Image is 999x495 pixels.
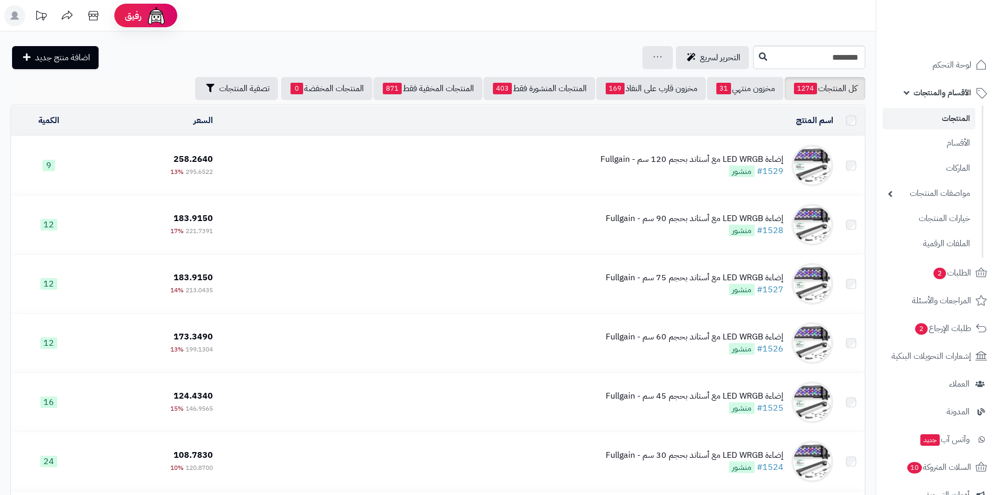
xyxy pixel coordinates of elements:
[919,432,970,447] span: وآتس آب
[186,404,213,413] span: 146.9565
[125,9,142,22] span: رفيق
[928,29,989,51] img: logo-2.png
[791,322,833,364] img: إضاءة LED WRGB مع أستاند بحجم 60 سم - Fullgain
[949,377,970,391] span: العملاء
[729,284,755,295] span: منشور
[883,157,975,180] a: الماركات
[12,46,99,69] a: اضافة منتج جديد
[174,271,213,284] span: 183.9150
[883,344,993,369] a: إشعارات التحويلات البنكية
[757,343,783,355] a: #1526
[791,145,833,186] img: إضاءة LED WRGB مع أستاند بحجم 120 سم - Fullgain
[42,160,55,171] span: 9
[932,266,971,280] span: الطلبات
[40,456,57,467] span: 24
[281,77,372,100] a: المنتجات المخفضة0
[38,114,59,127] a: الكمية
[383,83,402,94] span: 871
[606,331,783,343] div: إضاءة LED WRGB مع أستاند بحجم 60 سم - Fullgain
[174,153,213,166] span: 258.2640
[606,449,783,461] div: إضاءة LED WRGB مع أستاند بحجم 30 سم - Fullgain
[729,402,755,414] span: منشور
[883,260,993,285] a: الطلبات2
[291,83,303,94] span: 0
[170,167,184,177] span: 13%
[883,288,993,313] a: المراجعات والأسئلة
[195,77,278,100] button: تصفية المنتجات
[933,268,946,279] span: 2
[757,165,783,178] a: #1529
[170,285,184,295] span: 14%
[40,337,57,349] span: 12
[791,381,833,423] img: إضاءة LED WRGB مع أستاند بحجم 45 سم - Fullgain
[757,461,783,474] a: #1524
[186,167,213,177] span: 295.6522
[170,404,184,413] span: 15%
[912,293,971,308] span: المراجعات والأسئلة
[186,463,213,472] span: 120.8700
[791,204,833,246] img: إضاءة LED WRGB مع أستاند بحجم 90 سم - Fullgain
[28,5,54,29] a: تحديثات المنصة
[914,321,971,336] span: طلبات الإرجاع
[40,397,57,408] span: 16
[796,114,833,127] a: اسم المنتج
[883,316,993,341] a: طلبات الإرجاع2
[186,226,213,236] span: 221.7391
[883,399,993,424] a: المدونة
[757,402,783,414] a: #1525
[791,441,833,482] img: إضاءة LED WRGB مع أستاند بحجم 30 سم - Fullgain
[174,449,213,461] span: 108.7830
[716,83,731,94] span: 31
[915,323,928,335] span: 2
[883,207,975,230] a: خيارات المنتجات
[891,349,971,364] span: إشعارات التحويلات البنكية
[757,283,783,296] a: #1527
[40,219,57,230] span: 12
[883,132,975,155] a: الأقسام
[606,390,783,402] div: إضاءة LED WRGB مع أستاند بحجم 45 سم - Fullgain
[883,233,975,255] a: الملفات الرقمية
[600,153,783,166] div: إضاءة LED WRGB مع أستاند بحجم 120 سم - Fullgain
[35,51,90,64] span: اضافة منتج جديد
[606,83,625,94] span: 169
[219,82,270,95] span: تصفية المنتجات
[606,213,783,225] div: إضاءة LED WRGB مع أستاند بحجم 90 سم - Fullgain
[883,427,993,452] a: وآتس آبجديد
[914,85,971,100] span: الأقسام والمنتجات
[700,51,740,64] span: التحرير لسريع
[174,390,213,402] span: 124.4340
[883,108,975,129] a: المنتجات
[170,226,184,236] span: 17%
[146,5,167,26] img: ai-face.png
[907,462,922,474] span: 10
[493,83,512,94] span: 403
[174,331,213,343] span: 173.3490
[883,455,993,480] a: السلات المتروكة10
[194,114,213,127] a: السعر
[920,434,940,446] span: جديد
[883,371,993,397] a: العملاء
[186,285,213,295] span: 213.0435
[883,52,993,78] a: لوحة التحكم
[906,460,971,475] span: السلات المتروكة
[40,278,57,290] span: 12
[729,461,755,473] span: منشور
[785,77,865,100] a: كل المنتجات1274
[729,343,755,355] span: منشور
[947,404,970,419] span: المدونة
[596,77,706,100] a: مخزون قارب على النفاذ169
[170,345,184,354] span: 13%
[676,46,749,69] a: التحرير لسريع
[757,224,783,237] a: #1528
[373,77,482,100] a: المنتجات المخفية فقط871
[186,345,213,354] span: 199.1304
[707,77,783,100] a: مخزون منتهي31
[791,263,833,305] img: إضاءة LED WRGB مع أستاند بحجم 75 سم - Fullgain
[794,83,817,94] span: 1274
[484,77,595,100] a: المنتجات المنشورة فقط403
[606,272,783,284] div: إضاءة LED WRGB مع أستاند بحجم 75 سم - Fullgain
[729,225,755,236] span: منشور
[174,212,213,225] span: 183.9150
[729,166,755,177] span: منشور
[932,58,971,72] span: لوحة التحكم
